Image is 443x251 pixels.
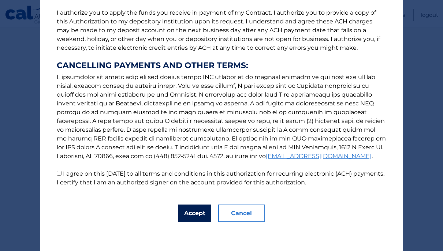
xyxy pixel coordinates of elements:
label: I agree on this [DATE] to all terms and conditions in this authorization for recurring electronic... [57,170,384,186]
a: [EMAIL_ADDRESS][DOMAIN_NAME] [266,153,372,160]
strong: CANCELLING PAYMENTS AND OTHER TERMS: [57,61,386,70]
button: Cancel [218,205,265,222]
button: Accept [178,205,211,222]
